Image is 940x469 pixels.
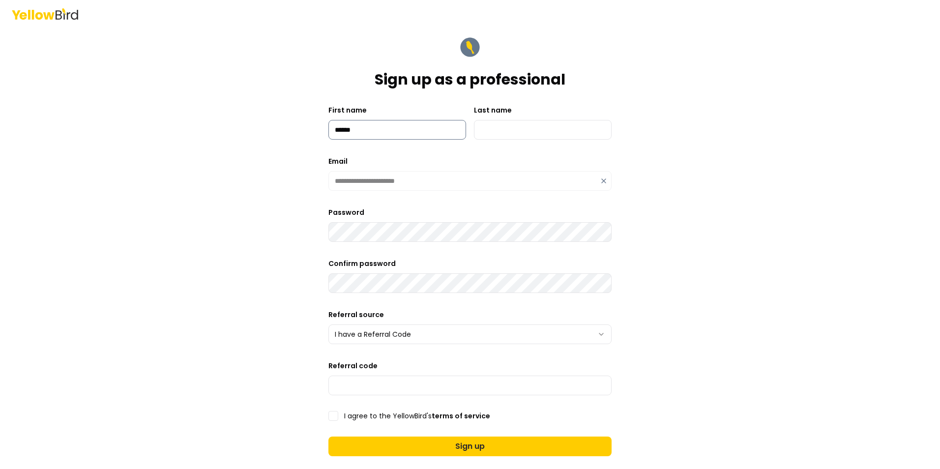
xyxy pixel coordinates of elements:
[328,310,384,320] label: Referral source
[328,207,364,217] label: Password
[375,71,565,88] h1: Sign up as a professional
[432,411,490,421] a: terms of service
[344,412,490,419] label: I agree to the YellowBird's
[328,361,378,371] label: Referral code
[328,105,367,115] label: First name
[328,259,396,268] label: Confirm password
[474,105,512,115] label: Last name
[328,437,612,456] button: Sign up
[328,156,348,166] label: Email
